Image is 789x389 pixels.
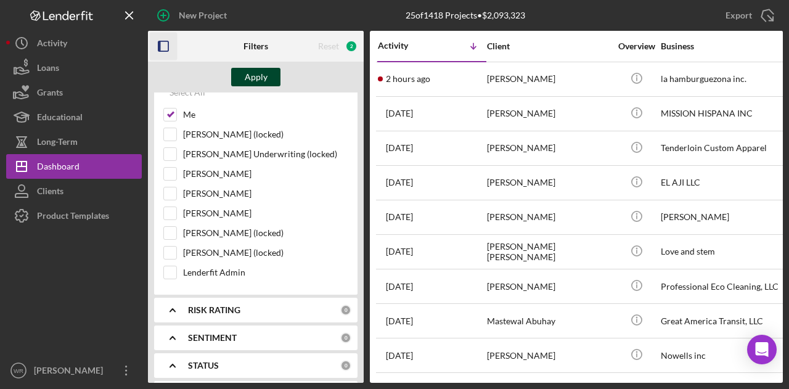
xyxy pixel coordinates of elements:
div: [PERSON_NAME] [487,132,610,165]
b: SENTIMENT [188,333,237,343]
time: 2025-07-28 21:55 [386,351,413,361]
div: Great America Transit, LLC [661,305,784,337]
div: New Project [179,3,227,28]
button: Product Templates [6,203,142,228]
button: Educational [6,105,142,129]
div: Professional Eco Cleaning, LLC [661,270,784,303]
div: [PERSON_NAME] [661,201,784,234]
button: Grants [6,80,142,105]
button: Export [713,3,783,28]
div: Product Templates [37,203,109,231]
div: 0 [340,360,351,371]
label: [PERSON_NAME] (locked) [183,247,348,259]
div: Open Intercom Messenger [747,335,777,364]
time: 2025-07-31 12:29 [386,316,413,326]
button: Loans [6,55,142,80]
div: [PERSON_NAME] [487,97,610,130]
b: STATUS [188,361,219,371]
div: Activity [37,31,67,59]
label: [PERSON_NAME] Underwriting (locked) [183,148,348,160]
div: Activity [378,41,432,51]
div: Grants [37,80,63,108]
label: [PERSON_NAME] (locked) [183,128,348,141]
div: MISSION HISPANA INC [661,97,784,130]
button: WR[PERSON_NAME] [6,358,142,383]
div: Tenderloin Custom Apparel [661,132,784,165]
div: Export [726,3,752,28]
time: 2025-08-05 23:42 [386,282,413,292]
div: 2 [345,40,358,52]
label: [PERSON_NAME] (locked) [183,227,348,239]
label: [PERSON_NAME] [183,187,348,200]
div: Loans [37,55,59,83]
div: Long-Term [37,129,78,157]
div: [PERSON_NAME] [31,358,111,386]
button: Apply [231,68,280,86]
time: 2025-08-08 15:22 [386,212,413,222]
button: Long-Term [6,129,142,154]
button: New Project [148,3,239,28]
div: Clients [37,179,63,207]
div: Love and stem [661,235,784,268]
div: 0 [340,332,351,343]
button: Activity [6,31,142,55]
div: [PERSON_NAME] [487,166,610,199]
div: Client [487,41,610,51]
text: WR [14,367,23,374]
div: Select All [170,80,205,105]
b: Filters [243,41,268,51]
div: EL AJI LLC [661,166,784,199]
div: la hamburguezona inc. [661,63,784,96]
label: Me [183,109,348,121]
b: RISK RATING [188,305,240,315]
div: [PERSON_NAME] [487,201,610,234]
div: [PERSON_NAME] [487,339,610,372]
div: Apply [245,68,268,86]
button: Dashboard [6,154,142,179]
div: Nowells inc [661,339,784,372]
div: [PERSON_NAME] [487,270,610,303]
time: 2025-08-06 21:59 [386,247,413,256]
div: 25 of 1418 Projects • $2,093,323 [406,10,525,20]
div: Dashboard [37,154,80,182]
div: Overview [613,41,660,51]
div: Mastewal Abuhay [487,305,610,337]
time: 2025-08-11 23:35 [386,178,413,187]
div: [PERSON_NAME] [PERSON_NAME] [487,235,610,268]
div: [PERSON_NAME] [487,63,610,96]
time: 2025-08-12 13:15 [386,143,413,153]
time: 2025-08-12 19:41 [386,109,413,118]
time: 2025-08-13 19:21 [386,74,430,84]
label: Lenderfit Admin [183,266,348,279]
button: Clients [6,179,142,203]
label: [PERSON_NAME] [183,168,348,180]
div: 0 [340,305,351,316]
div: Business [661,41,784,51]
div: Educational [37,105,83,133]
button: Select All [163,80,211,105]
label: [PERSON_NAME] [183,207,348,219]
div: Reset [318,41,339,51]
